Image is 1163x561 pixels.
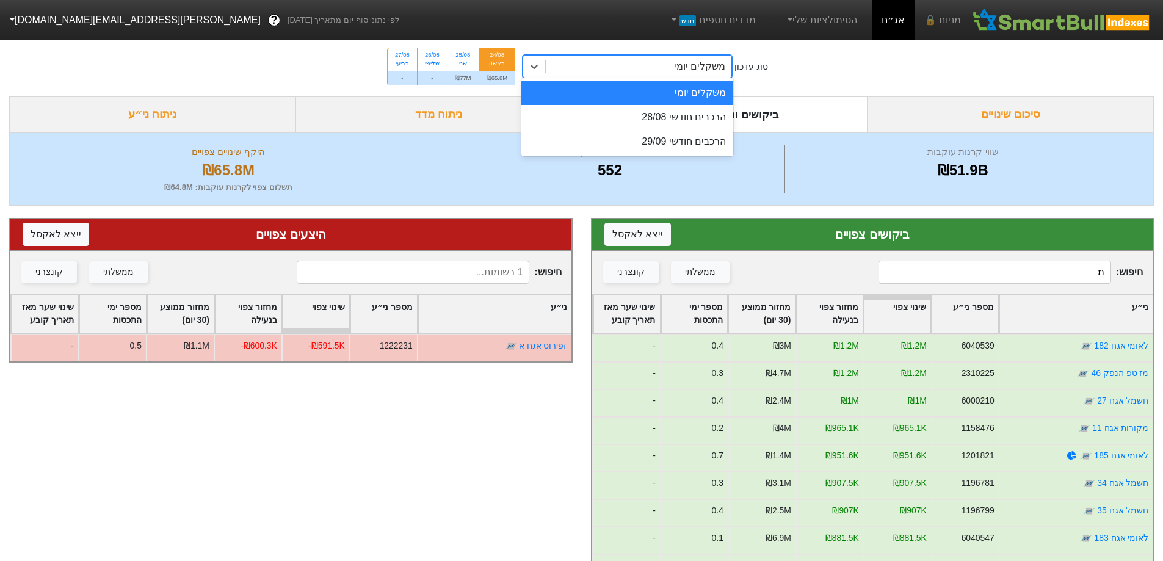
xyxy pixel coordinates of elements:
div: ניתוח ני״ע [9,96,295,132]
div: משקלים יומי [521,81,733,105]
div: - [592,389,660,416]
div: Toggle SortBy [12,295,78,333]
a: מז טפ הנפק 46 [1091,368,1148,378]
div: ₪1.2M [833,339,858,352]
div: - [592,526,660,554]
div: שני [455,59,471,68]
div: 0.4 [711,394,723,407]
div: 0.1 [711,532,723,545]
div: ₪951.6K [893,449,926,462]
div: ₪65.8M [479,71,515,85]
div: מספר ניירות ערך [438,145,781,159]
div: 0.4 [711,504,723,517]
div: - [592,471,660,499]
div: 1158476 [961,422,994,435]
img: tase link [505,340,517,352]
div: - [592,444,660,471]
img: tase link [1080,340,1092,352]
div: 6040547 [961,532,994,545]
img: tase link [1077,367,1089,380]
div: 6000210 [961,394,994,407]
a: זפירוס אגח א [519,341,567,350]
div: ראשון [487,59,508,68]
div: - [592,499,660,526]
div: - [592,416,660,444]
div: 0.3 [711,477,723,490]
div: ₪881.5K [825,532,858,545]
div: ₪1.2M [833,367,858,380]
div: - [388,71,417,85]
div: ₪1M [840,394,858,407]
div: - [592,334,660,361]
div: ₪907K [900,504,926,517]
div: 2310225 [961,367,994,380]
div: 552 [438,159,781,181]
div: Toggle SortBy [593,295,660,333]
div: ₪2.5M [765,504,791,517]
div: ₪881.5K [893,532,926,545]
img: tase link [1083,505,1095,517]
div: - [10,334,78,361]
div: סיכום שינויים [868,96,1154,132]
div: Toggle SortBy [661,295,728,333]
img: SmartBull [971,8,1153,32]
div: Toggle SortBy [350,295,417,333]
div: Toggle SortBy [418,295,571,333]
img: tase link [1080,450,1092,462]
div: 1201821 [961,449,994,462]
div: ₪1M [908,394,926,407]
div: קונצרני [35,266,63,279]
div: ניתוח מדד [295,96,582,132]
div: 0.2 [711,422,723,435]
div: ₪1.2M [900,367,926,380]
span: חדש [679,15,696,26]
div: ₪1.2M [900,339,926,352]
div: ₪2.4M [765,394,791,407]
div: -₪591.5K [308,339,345,352]
span: חיפוש : [879,261,1143,284]
div: 0.7 [711,449,723,462]
div: תשלום צפוי לקרנות עוקבות : ₪64.8M [25,181,432,194]
div: Toggle SortBy [864,295,930,333]
div: ₪965.1K [893,422,926,435]
img: tase link [1078,422,1090,435]
div: הרכבים חודשי 28/08 [521,105,733,129]
div: קונצרני [617,266,645,279]
div: 0.4 [711,339,723,352]
div: Toggle SortBy [796,295,863,333]
div: ₪907.5K [893,477,926,490]
div: ₪77M [447,71,479,85]
div: ממשלתי [103,266,134,279]
div: ₪965.1K [825,422,858,435]
span: ? [270,12,277,29]
div: היצעים צפויים [23,225,559,244]
div: 1196781 [961,477,994,490]
div: 26/08 [425,51,440,59]
a: לאומי אגח 183 [1094,533,1148,543]
img: tase link [1083,395,1095,407]
button: ממשלתי [89,261,148,283]
div: Toggle SortBy [932,295,998,333]
div: הרכבים חודשי 29/09 [521,129,733,154]
a: מדדים נוספיםחדש [664,8,761,32]
div: 6040539 [961,339,994,352]
button: ייצא לאקסל [604,223,671,246]
div: שווי קרנות עוקבות [788,145,1138,159]
div: שלישי [425,59,440,68]
div: ₪51.9B [788,159,1138,181]
a: לאומי אגח 185 [1094,451,1148,460]
input: 1 רשומות... [297,261,529,284]
div: 25/08 [455,51,471,59]
div: משקלים יומי [674,59,725,74]
div: - [418,71,447,85]
div: Toggle SortBy [215,295,281,333]
div: 1222231 [380,339,413,352]
div: ביקושים צפויים [604,225,1141,244]
input: 551 רשומות... [879,261,1111,284]
div: ₪3M [772,339,791,352]
div: 0.3 [711,367,723,380]
button: קונצרני [21,261,77,283]
button: ממשלתי [671,261,730,283]
button: ייצא לאקסל [23,223,89,246]
div: סוג עדכון [734,60,768,73]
